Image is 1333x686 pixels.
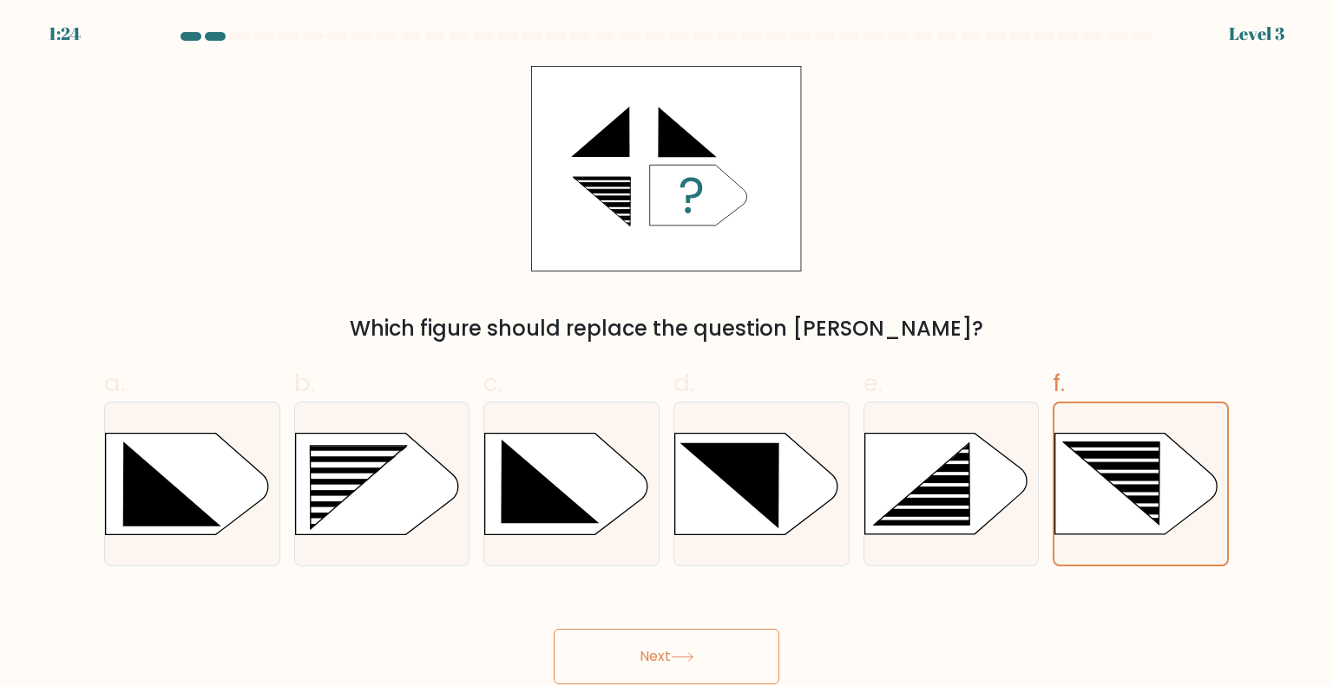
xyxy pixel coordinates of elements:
[1053,366,1065,400] span: f.
[49,21,81,47] div: 1:24
[483,366,502,400] span: c.
[1229,21,1284,47] div: Level 3
[554,629,779,684] button: Next
[104,366,125,400] span: a.
[673,366,694,400] span: d.
[115,313,1218,344] div: Which figure should replace the question [PERSON_NAME]?
[863,366,883,400] span: e.
[294,366,315,400] span: b.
